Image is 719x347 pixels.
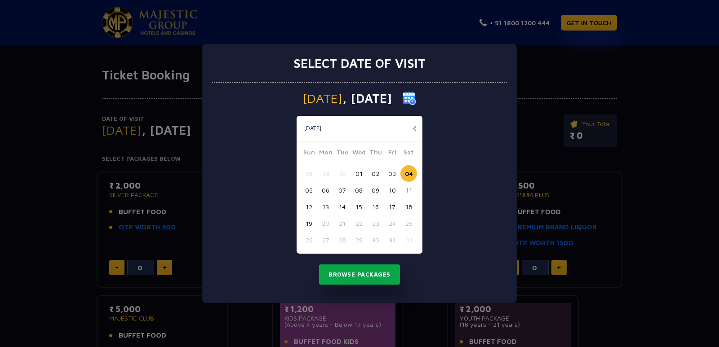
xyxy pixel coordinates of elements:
[400,182,417,198] button: 11
[367,215,384,232] button: 23
[334,215,351,232] button: 21
[384,147,400,160] span: Fri
[400,232,417,248] button: 01
[367,147,384,160] span: Thu
[299,122,326,135] button: [DATE]
[334,232,351,248] button: 28
[384,182,400,198] button: 10
[301,198,317,215] button: 12
[293,56,426,71] h3: Select date of visit
[342,92,392,105] span: , [DATE]
[384,232,400,248] button: 31
[351,147,367,160] span: Wed
[317,165,334,182] button: 29
[303,92,342,105] span: [DATE]
[334,147,351,160] span: Tue
[400,198,417,215] button: 18
[317,215,334,232] button: 20
[301,232,317,248] button: 26
[317,182,334,198] button: 06
[334,182,351,198] button: 07
[301,215,317,232] button: 19
[351,215,367,232] button: 22
[367,198,384,215] button: 16
[317,232,334,248] button: 27
[317,147,334,160] span: Mon
[367,232,384,248] button: 30
[334,165,351,182] button: 30
[351,198,367,215] button: 15
[319,264,400,285] button: Browse Packages
[334,198,351,215] button: 14
[400,215,417,232] button: 25
[301,147,317,160] span: Sun
[384,165,400,182] button: 03
[351,182,367,198] button: 08
[403,92,416,105] img: calender icon
[384,215,400,232] button: 24
[351,232,367,248] button: 29
[384,198,400,215] button: 17
[367,182,384,198] button: 09
[317,198,334,215] button: 13
[351,165,367,182] button: 01
[301,165,317,182] button: 28
[301,182,317,198] button: 05
[400,147,417,160] span: Sat
[400,165,417,182] button: 04
[367,165,384,182] button: 02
